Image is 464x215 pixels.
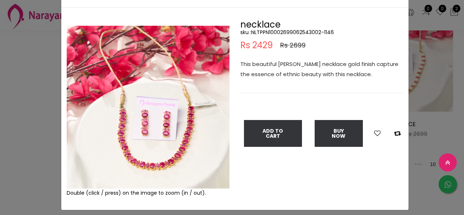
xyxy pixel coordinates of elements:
[240,41,273,50] span: Rs 2429
[67,189,229,197] div: Double (click / press) on the image to zoom (in / out).
[392,129,403,138] button: Add to compare
[240,59,403,79] p: This beautiful [PERSON_NAME] necklace gold finish capture the essence of ethnic beauty with this ...
[280,41,306,50] span: Rs 2699
[240,20,403,29] h2: necklace
[372,129,383,138] button: Add to wishlist
[240,29,403,36] h5: sku : NLTPPN10002699062543002-1146
[315,120,363,147] button: Buy Now
[244,120,302,147] button: Add To Cart
[67,26,229,189] img: Example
